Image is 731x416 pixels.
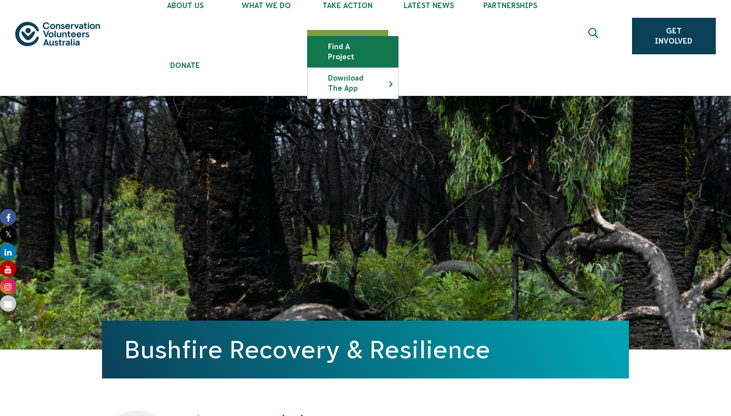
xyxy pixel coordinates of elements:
[308,37,398,67] a: Find a project
[470,2,551,10] span: Partnerships
[226,2,307,10] span: What We Do
[307,67,398,99] li: Download the app
[145,2,226,10] span: About Us
[308,68,398,98] a: Download the app
[124,336,607,363] h1: Bushfire Recovery & Resilience
[307,2,388,10] span: Take Action
[15,22,100,47] img: logo.svg
[588,28,601,44] span: Expand search box
[582,24,607,48] button: Expand search box Close search box
[145,61,226,70] span: Donate
[388,2,470,10] span: Latest News
[632,18,716,54] a: Get Involved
